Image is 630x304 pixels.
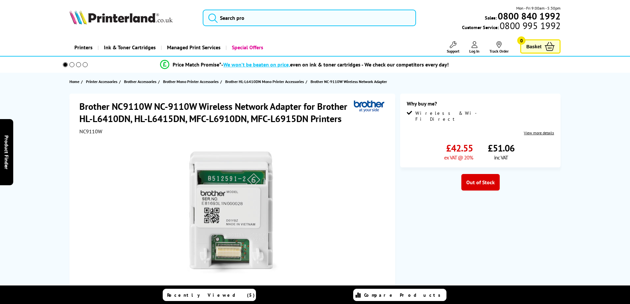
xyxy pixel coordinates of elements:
span: Compare Products [364,292,444,298]
span: Recently Viewed (5) [167,292,255,298]
span: Mon - Fri 9:00am - 5:30pm [516,5,561,11]
span: Support [447,49,459,54]
a: Managed Print Services [161,39,226,56]
span: Wireless & Wi-Fi Direct [415,110,479,122]
a: Log In [469,41,480,54]
a: Compare Products [353,289,446,301]
a: Special Offers [226,39,268,56]
span: Brother Mono Printer Accessories [163,78,219,85]
img: Brother NC9110W NC-9110W Wireless Network Adapter [168,148,298,278]
a: Printers [69,39,98,56]
a: Printerland Logo [69,10,195,26]
b: 0800 840 1992 [498,10,561,22]
span: £42.55 [446,142,473,154]
div: - even on ink & toner cartridges - We check our competitors every day! [221,61,449,68]
a: Printer Accessories [86,78,119,85]
a: Brother Mono Printer Accessories [163,78,220,85]
span: Ink & Toner Cartridges [104,39,156,56]
input: Search pro [203,10,416,26]
span: 0800 995 1992 [499,22,561,29]
a: Basket 0 [520,39,561,54]
a: Ink & Toner Cartridges [98,39,161,56]
a: View more details [524,130,554,135]
span: Price Match Promise* [173,61,221,68]
span: inc VAT [494,154,508,161]
span: Sales: [485,15,497,21]
span: Customer Service: [462,22,561,30]
span: Product Finder [3,135,10,169]
li: modal_Promise [54,59,556,70]
div: Out of Stock [461,174,500,191]
img: Printerland Logo [69,10,173,24]
span: 0 [517,36,525,45]
span: Brother NC-9110W Wireless Network Adapter [311,79,387,84]
a: 0800 840 1992 [497,13,561,19]
a: Support [447,41,459,54]
span: £51.06 [488,142,515,154]
span: Printer Accessories [86,78,117,85]
a: Brother HL-L6410DN Mono Printer Accessories [225,78,306,85]
span: Basket [526,42,541,51]
span: Brother Accessories [124,78,156,85]
span: Home [69,78,79,85]
span: We won’t be beaten on price, [223,61,290,68]
div: Why buy me? [407,100,554,110]
span: Brother HL-L6410DN Mono Printer Accessories [225,78,304,85]
a: Home [69,78,81,85]
h1: Brother NC9110W NC-9110W Wireless Network Adapter for Brother HL-L6410DN, HL-L6415DN, MFC-L6910DN... [79,100,354,125]
a: Track Order [489,41,509,54]
span: NC9110W [79,128,102,135]
span: Log In [469,49,480,54]
img: Brother [354,100,384,112]
span: ex VAT @ 20% [444,154,473,161]
a: Recently Viewed (5) [163,289,256,301]
a: Brother Accessories [124,78,158,85]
